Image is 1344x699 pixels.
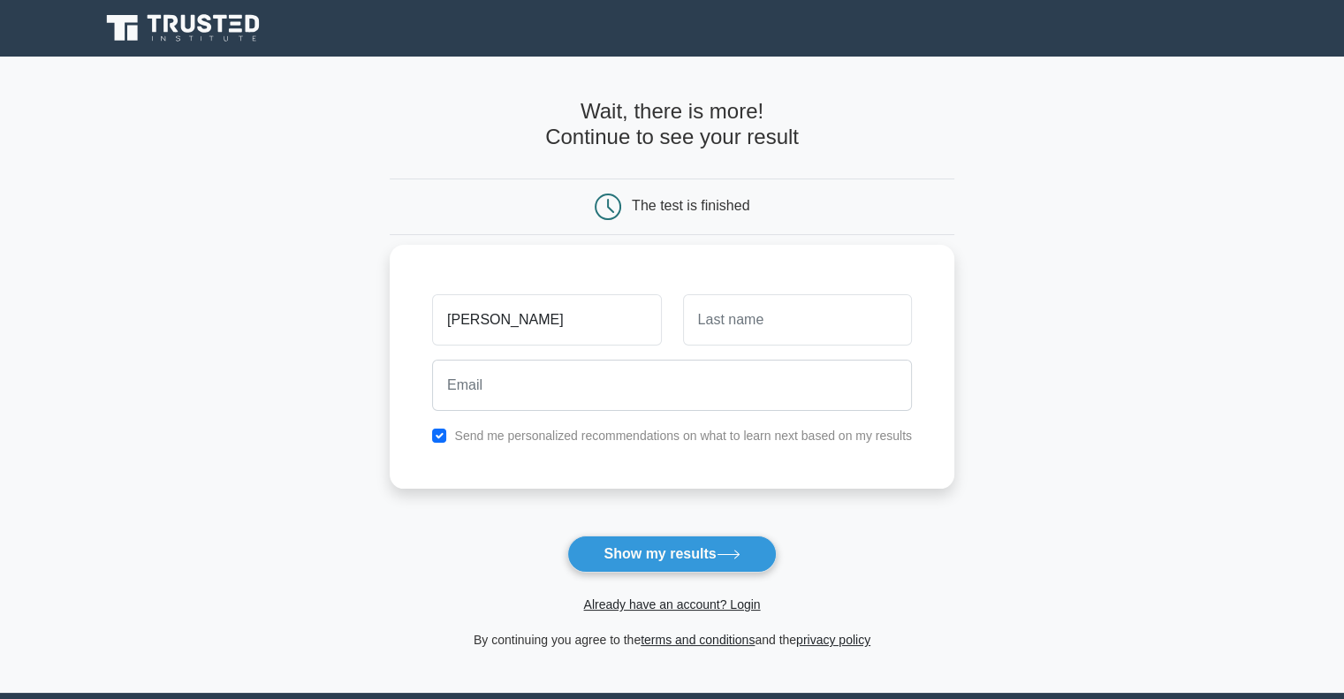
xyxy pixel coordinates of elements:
[432,294,661,346] input: First name
[390,99,954,150] h4: Wait, there is more! Continue to see your result
[641,633,755,647] a: terms and conditions
[683,294,912,346] input: Last name
[632,198,749,213] div: The test is finished
[379,629,965,650] div: By continuing you agree to the and the
[796,633,870,647] a: privacy policy
[583,597,760,612] a: Already have an account? Login
[567,536,776,573] button: Show my results
[454,429,912,443] label: Send me personalized recommendations on what to learn next based on my results
[432,360,912,411] input: Email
